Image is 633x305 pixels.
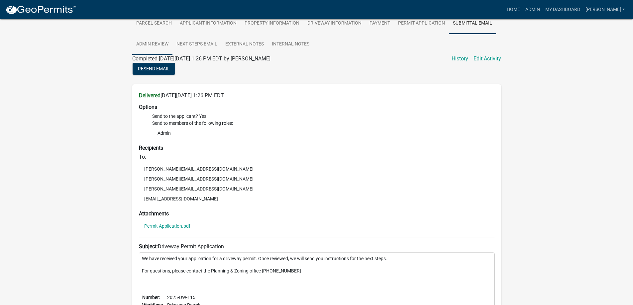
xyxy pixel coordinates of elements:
li: Send to members of the following roles: [152,120,494,139]
strong: Subject: [139,243,158,250]
h6: [DATE][DATE] 1:26 PM EDT [139,92,494,99]
a: Internal Notes [268,34,313,55]
li: [PERSON_NAME][EMAIL_ADDRESS][DOMAIN_NAME] [139,174,494,184]
a: Permit Application.pdf [144,224,190,228]
a: Driveway Information [303,13,366,34]
a: Submittal Email [449,13,496,34]
span: Completed [DATE][DATE] 1:26 PM EDT by [PERSON_NAME] [132,55,270,62]
a: History [452,55,468,63]
li: [EMAIL_ADDRESS][DOMAIN_NAME] [139,194,494,204]
li: [PERSON_NAME][EMAIL_ADDRESS][DOMAIN_NAME] [139,184,494,194]
h6: Driveway Permit Application [139,243,494,250]
b: Number: [142,295,160,300]
li: Send to the applicant? Yes [152,113,494,120]
a: Admin [523,3,543,16]
strong: Delivered [139,92,160,99]
a: [PERSON_NAME] [583,3,628,16]
strong: Options [139,104,157,110]
li: Admin [152,128,494,138]
a: External Notes [221,34,268,55]
a: Admin Review [132,34,172,55]
a: Applicant Information [176,13,241,34]
td: 2025-DW-115 [167,294,203,301]
p: We have received your application for a driveway permit. Once reviewed, we will send you instruct... [142,255,491,262]
a: Permit Application [394,13,449,34]
a: Property Information [241,13,303,34]
span: Resend Email [138,66,170,71]
a: Payment [366,13,394,34]
li: [PERSON_NAME][EMAIL_ADDRESS][DOMAIN_NAME] [139,164,494,174]
strong: Recipients [139,145,163,151]
button: Resend Email [133,63,175,75]
a: Home [504,3,523,16]
a: My Dashboard [543,3,583,16]
h6: To: [139,154,494,160]
a: Edit Activity [474,55,501,63]
a: Parcel search [132,13,176,34]
p: For questions, please contact the Planning & Zoning office [PHONE_NUMBER] [142,267,491,274]
a: Next Steps Email [172,34,221,55]
strong: Attachments [139,210,169,217]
